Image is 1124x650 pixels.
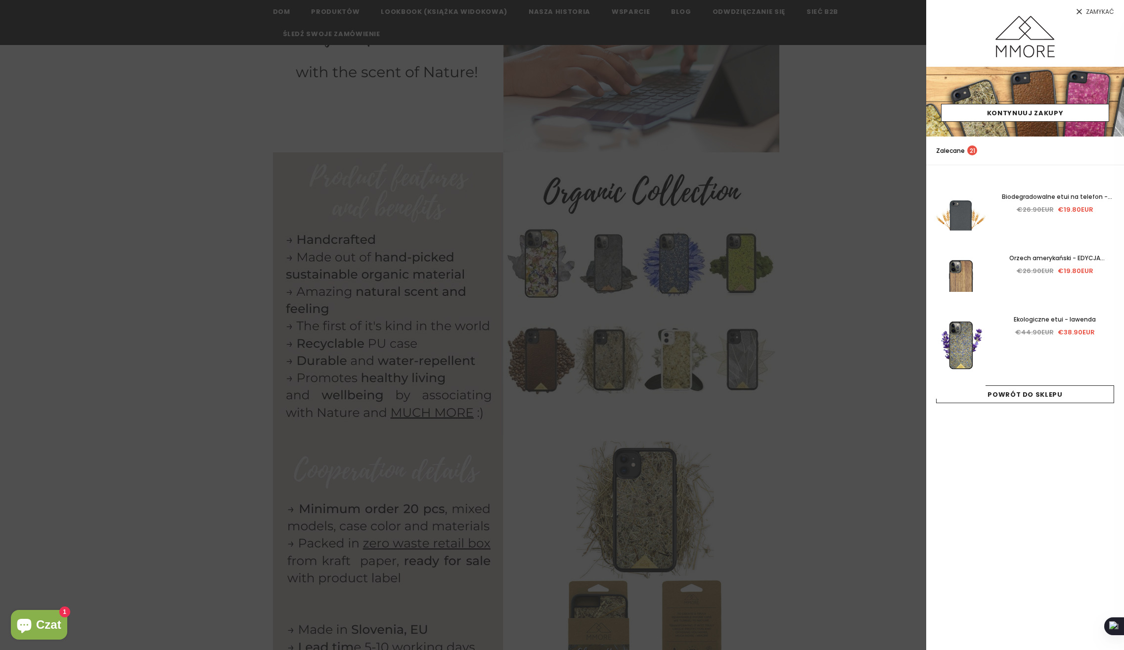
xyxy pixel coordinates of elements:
[1086,9,1114,15] span: Zamykać
[995,253,1114,264] a: Orzech amerykański - EDYCJA LIMITOWANA
[1009,254,1105,273] span: Orzech amerykański - EDYCJA LIMITOWANA
[1058,266,1093,276] span: €19.80EUR
[1017,266,1054,276] span: €26.90EUR
[1014,315,1096,324] span: Ekologiczne etui - lawenda
[936,385,1114,403] a: Powrót do sklepu
[1015,327,1054,337] span: €44.90EUR
[995,191,1114,202] a: Biodegradowalne etui na telefon - Czarne
[8,610,70,642] inbox-online-store-chat: Shopify online store chat
[1104,146,1114,156] a: szukać
[941,104,1109,122] a: Kontynuuj zakupy
[1058,205,1093,214] span: €19.80EUR
[1017,205,1054,214] span: €26.90EUR
[1058,327,1095,337] span: €38.90EUR
[1002,192,1112,212] span: Biodegradowalne etui na telefon - Czarne
[995,314,1114,325] a: Ekologiczne etui - lawenda
[936,146,965,155] font: Zalecane
[967,145,977,155] span: 21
